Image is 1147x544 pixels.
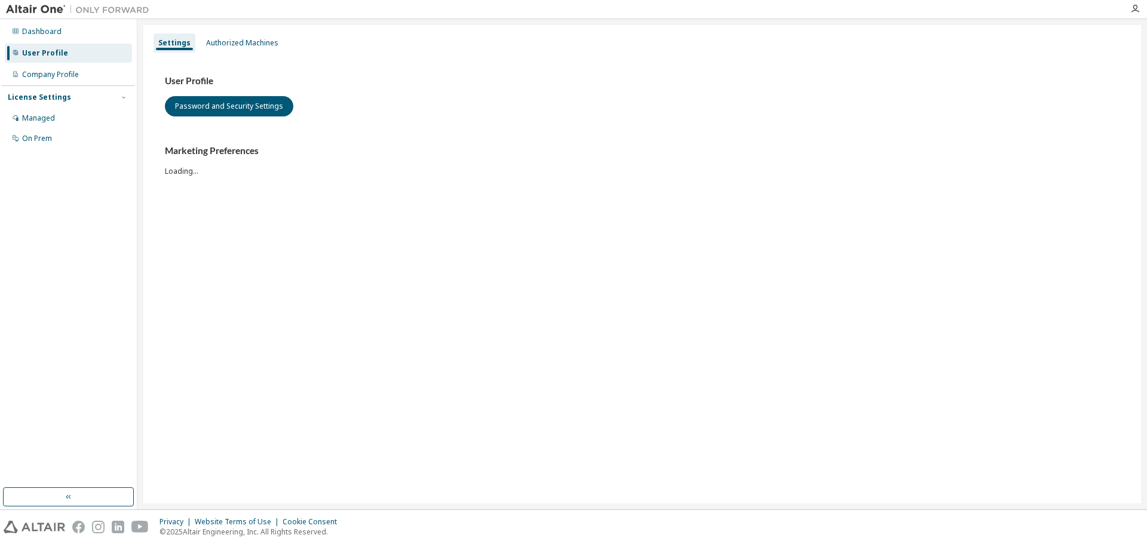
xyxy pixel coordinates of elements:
p: © 2025 Altair Engineering, Inc. All Rights Reserved. [160,527,344,537]
img: youtube.svg [131,521,149,533]
div: Privacy [160,517,195,527]
div: Loading... [165,145,1120,176]
div: Settings [158,38,191,48]
img: facebook.svg [72,521,85,533]
button: Password and Security Settings [165,96,293,116]
div: Managed [22,113,55,123]
img: altair_logo.svg [4,521,65,533]
img: Altair One [6,4,155,16]
div: On Prem [22,134,52,143]
h3: User Profile [165,75,1120,87]
div: Cookie Consent [283,517,344,527]
div: Website Terms of Use [195,517,283,527]
div: Dashboard [22,27,62,36]
div: Company Profile [22,70,79,79]
img: linkedin.svg [112,521,124,533]
div: User Profile [22,48,68,58]
div: Authorized Machines [206,38,278,48]
h3: Marketing Preferences [165,145,1120,157]
img: instagram.svg [92,521,105,533]
div: License Settings [8,93,71,102]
